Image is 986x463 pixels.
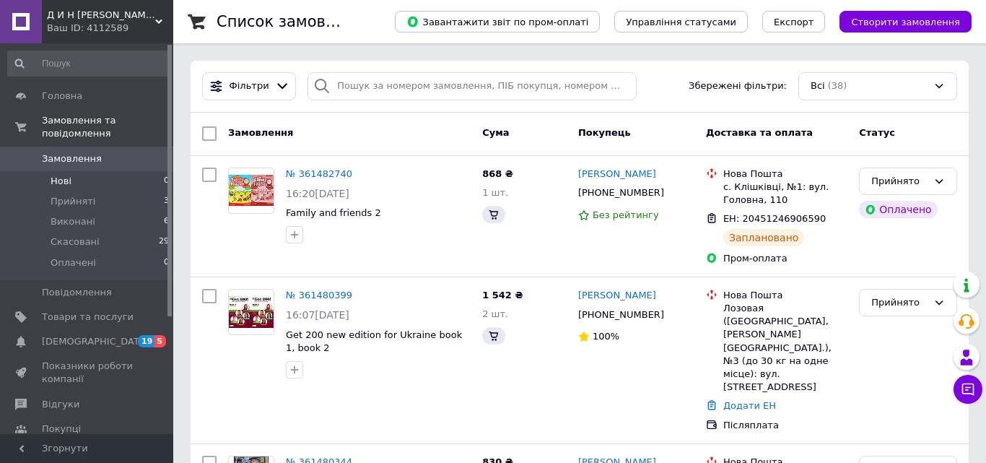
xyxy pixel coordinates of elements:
span: 100% [593,331,619,342]
div: [PHONE_NUMBER] [575,306,667,324]
button: Управління статусами [614,11,748,33]
span: 2 шт. [482,308,508,319]
span: 0 [164,175,169,188]
span: Повідомлення [42,286,112,299]
a: № 361480399 [286,290,352,300]
span: 16:20[DATE] [286,188,349,199]
span: Виконані [51,215,95,228]
span: [DEMOGRAPHIC_DATA] [42,335,149,348]
span: Прийняті [51,195,95,208]
span: Замовлення та повідомлення [42,114,173,140]
a: Фото товару [228,168,274,214]
h1: Список замовлень [217,13,363,30]
button: Завантажити звіт по пром-оплаті [395,11,600,33]
span: Д И Н Я [47,9,155,22]
span: Статус [859,127,895,138]
span: Скасовані [51,235,100,248]
span: 29 [159,235,169,248]
span: Відгуки [42,398,79,411]
div: Прийнято [871,174,928,189]
span: 6 [164,215,169,228]
img: Фото товару [229,175,274,206]
div: Пром-оплата [723,252,847,265]
button: Експорт [762,11,826,33]
span: Покупець [578,127,631,138]
span: Замовлення [228,127,293,138]
span: 16:07[DATE] [286,309,349,321]
a: Get 200 new edition for Ukraine book 1, book 2 [286,329,462,354]
span: Покупці [42,423,81,436]
a: Фото товару [228,289,274,335]
span: Створити замовлення [851,17,960,27]
div: Нова Пошта [723,168,847,181]
div: Оплачено [859,201,937,218]
span: Всі [811,79,825,93]
span: 1 542 ₴ [482,290,523,300]
span: Нові [51,175,71,188]
input: Пошук [7,51,170,77]
span: Фільтри [230,79,269,93]
span: Замовлення [42,152,102,165]
span: Без рейтингу [593,209,659,220]
div: [PHONE_NUMBER] [575,183,667,202]
div: Лозовая ([GEOGRAPHIC_DATA], [PERSON_NAME][GEOGRAPHIC_DATA].), №3 (до 30 кг на одне місце): вул. [... [723,302,847,394]
span: Товари та послуги [42,311,134,324]
span: 5 [154,335,166,347]
span: (38) [828,80,847,91]
span: Управління статусами [626,17,736,27]
span: Експорт [774,17,814,27]
span: 868 ₴ [482,168,513,179]
a: № 361482740 [286,168,352,179]
span: 1 шт. [482,187,508,198]
div: с. Клішківці, №1: вул. Головна, 110 [723,181,847,207]
div: Ваш ID: 4112589 [47,22,173,35]
div: Прийнято [871,295,928,311]
img: Фото товару [229,296,274,327]
input: Пошук за номером замовлення, ПІБ покупця, номером телефону, Email, номером накладної [307,72,637,100]
a: Додати ЕН [723,400,776,411]
div: Післяплата [723,419,847,432]
span: Завантажити звіт по пром-оплаті [406,15,588,28]
span: Cума [482,127,509,138]
span: Оплачені [51,256,96,269]
span: ЕН: 20451246906590 [723,213,826,224]
span: Показники роботи компанії [42,360,134,386]
span: Збережені фільтри: [689,79,787,93]
button: Чат з покупцем [954,375,982,404]
a: [PERSON_NAME] [578,289,656,303]
a: [PERSON_NAME] [578,168,656,181]
span: 19 [138,335,154,347]
a: Family and friends 2 [286,207,381,218]
a: Створити замовлення [825,16,972,27]
div: Нова Пошта [723,289,847,302]
button: Створити замовлення [839,11,972,33]
span: Доставка та оплата [706,127,813,138]
span: 3 [164,195,169,208]
div: Заплановано [723,229,805,246]
span: 0 [164,256,169,269]
span: Головна [42,90,82,103]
